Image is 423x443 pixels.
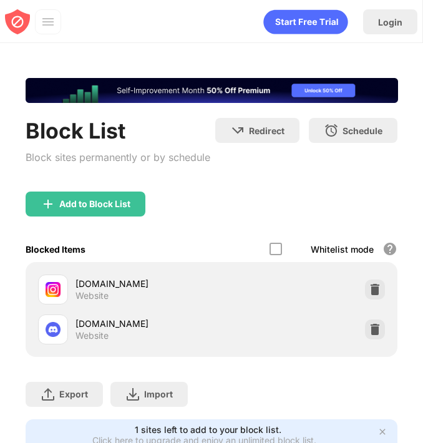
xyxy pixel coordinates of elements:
div: Add to Block List [59,199,130,209]
div: Schedule [343,125,382,136]
div: Block sites permanently or by schedule [26,148,210,167]
div: animation [263,9,348,34]
div: Login [378,17,402,27]
div: Website [75,330,109,341]
div: Blocked Items [26,244,85,255]
div: [DOMAIN_NAME] [75,277,211,290]
div: Whitelist mode [311,244,374,255]
div: Redirect [249,125,284,136]
div: Website [75,290,109,301]
div: Import [144,389,173,399]
img: blocksite-icon-red.svg [5,9,30,34]
div: 1 sites left to add to your block list. [135,424,281,435]
iframe: Banner [26,78,398,103]
img: favicons [46,322,61,337]
img: favicons [46,282,61,297]
div: [DOMAIN_NAME] [75,317,211,330]
div: Block List [26,118,210,144]
div: Export [59,389,88,399]
img: x-button.svg [377,427,387,437]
